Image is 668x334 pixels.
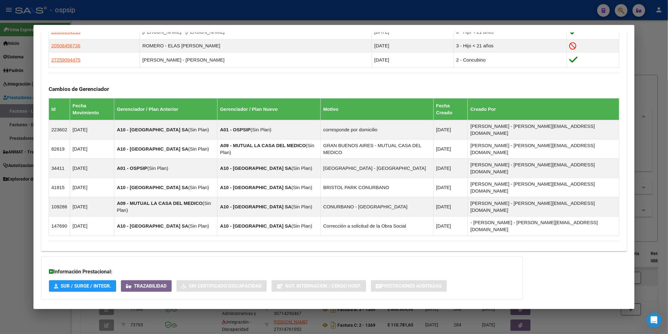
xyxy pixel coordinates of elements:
td: ( ) [218,216,321,236]
td: ( ) [218,158,321,178]
span: Sin Plan [190,146,207,152]
span: 20508456736 [51,43,81,48]
th: Fecha Creado [433,98,468,120]
td: ( ) [218,178,321,197]
td: ( ) [114,197,218,216]
span: Trazabilidad [134,283,167,289]
td: 34411 [49,158,70,178]
span: 20556094110 [51,29,81,34]
strong: A09 - MUTUAL LA CASA DEL MEDICO [220,143,306,148]
td: ( ) [114,120,218,139]
h3: Información Prestacional: [49,268,515,276]
button: Prestaciones Auditadas [371,280,447,292]
span: Sin Plan [117,200,211,213]
span: Sin Plan [149,165,167,171]
strong: A10 - [GEOGRAPHIC_DATA] SA [117,127,188,132]
td: [DATE] [70,216,114,236]
td: [DATE] [433,120,468,139]
td: - [PERSON_NAME] - [PERSON_NAME][EMAIL_ADDRESS][DOMAIN_NAME] [468,216,619,236]
strong: A10 - [GEOGRAPHIC_DATA] SA [117,223,188,229]
td: ( ) [114,178,218,197]
td: [DATE] [372,52,454,68]
td: ( ) [218,139,321,158]
td: Corrección a solicitud de la Obra Social [321,216,434,236]
span: Sin Plan [220,143,314,155]
td: ROMERO - EL­AS [PERSON_NAME] [140,39,372,52]
td: 147690 [49,216,70,236]
th: Gerenciador / Plan Anterior [114,98,218,120]
span: Sin Plan [293,204,311,209]
strong: A01 - OSPSIP [220,127,251,132]
td: ( ) [114,158,218,178]
td: GRAN BUENOS AIRES - MUTUAL CASA DEL MEDICO [321,139,434,158]
td: BRISTOL PARK CONURBANO [321,178,434,197]
td: [DATE] [433,197,468,216]
button: Sin Certificado Discapacidad [176,280,267,292]
th: Gerenciador / Plan Nuevo [218,98,321,120]
h3: Cambios de Gerenciador [49,86,619,92]
td: [DATE] [433,158,468,178]
strong: A10 - [GEOGRAPHIC_DATA] SA [220,204,291,209]
td: ( ) [218,120,321,139]
strong: A01 - OSPSIP [117,165,147,171]
td: [PERSON_NAME] - [PERSON_NAME][EMAIL_ADDRESS][DOMAIN_NAME] [468,158,619,178]
strong: A09 - MUTUAL LA CASA DEL MEDICO [117,200,203,206]
strong: A10 - [GEOGRAPHIC_DATA] SA [220,185,291,190]
th: Fecha Movimiento [70,98,114,120]
th: Creado Por [468,98,619,120]
th: Motivo [321,98,434,120]
span: Sin Plan [190,127,207,132]
th: Id [49,98,70,120]
td: 109286 [49,197,70,216]
span: Sin Plan [293,165,311,171]
button: Trazabilidad [121,280,172,292]
td: 3 - Hijo < 21 años [454,39,567,52]
td: [GEOGRAPHIC_DATA] - [GEOGRAPHIC_DATA] [321,158,434,178]
td: [PERSON_NAME] - [PERSON_NAME][EMAIL_ADDRESS][DOMAIN_NAME] [468,120,619,139]
span: Sin Plan [293,223,311,229]
td: [DATE] [433,139,468,158]
span: Sin Plan [252,127,270,132]
td: ( ) [114,139,218,158]
button: SUR / SURGE / INTEGR. [49,280,116,292]
td: [PERSON_NAME] - [PERSON_NAME][EMAIL_ADDRESS][DOMAIN_NAME] [468,139,619,158]
td: [PERSON_NAME] - [PERSON_NAME][EMAIL_ADDRESS][DOMAIN_NAME] [468,178,619,197]
td: [DATE] [433,178,468,197]
td: [PERSON_NAME] - [PERSON_NAME] [140,52,372,68]
strong: A10 - [GEOGRAPHIC_DATA] SA [117,146,188,152]
span: Prestaciones Auditadas [381,283,442,289]
span: Sin Plan [190,185,207,190]
td: CONURBANO - [GEOGRAPHIC_DATA] [321,197,434,216]
strong: A10 - [GEOGRAPHIC_DATA] SA [220,165,291,171]
td: [PERSON_NAME] - [PERSON_NAME][EMAIL_ADDRESS][DOMAIN_NAME] [468,197,619,216]
td: [DATE] [70,120,114,139]
td: [DATE] [70,178,114,197]
span: Not. Internacion / Censo Hosp. [285,283,361,289]
strong: A10 - [GEOGRAPHIC_DATA] SA [220,223,291,229]
td: 2 - Concubino [454,52,567,68]
strong: A10 - [GEOGRAPHIC_DATA] SA [117,185,188,190]
td: ( ) [114,216,218,236]
span: Sin Plan [293,185,311,190]
span: 27259094475 [51,57,81,63]
span: Sin Plan [190,223,207,229]
td: [DATE] [433,216,468,236]
td: ( ) [218,197,321,216]
td: 82619 [49,139,70,158]
td: [DATE] [372,39,454,52]
td: corresponde por domicilio [321,120,434,139]
td: 41815 [49,178,70,197]
td: [DATE] [70,158,114,178]
td: [DATE] [70,139,114,158]
td: [DATE] [70,197,114,216]
td: 223602 [49,120,70,139]
span: SUR / SURGE / INTEGR. [61,283,111,289]
iframe: Intercom live chat [647,313,662,328]
span: Sin Certificado Discapacidad [189,283,262,289]
button: Not. Internacion / Censo Hosp. [271,280,366,292]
